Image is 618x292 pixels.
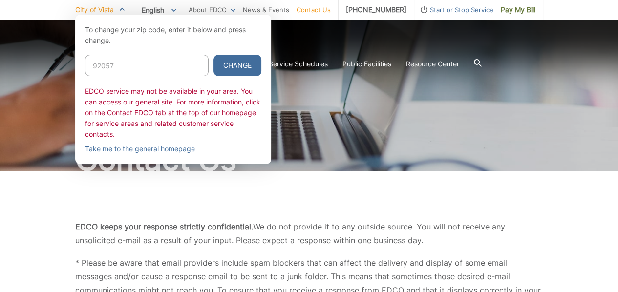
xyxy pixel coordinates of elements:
[85,24,261,46] p: To change your zip code, enter it below and press change.
[85,55,209,76] input: Enter zip code
[85,144,195,154] a: Take me to the general homepage
[134,2,184,18] span: English
[213,55,261,76] button: Change
[189,4,235,15] a: About EDCO
[501,4,535,15] span: Pay My Bill
[85,86,261,144] div: EDCO service may not be available in your area. You can access our general site. For more informa...
[243,4,289,15] a: News & Events
[297,4,331,15] a: Contact Us
[75,5,114,14] span: City of Vista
